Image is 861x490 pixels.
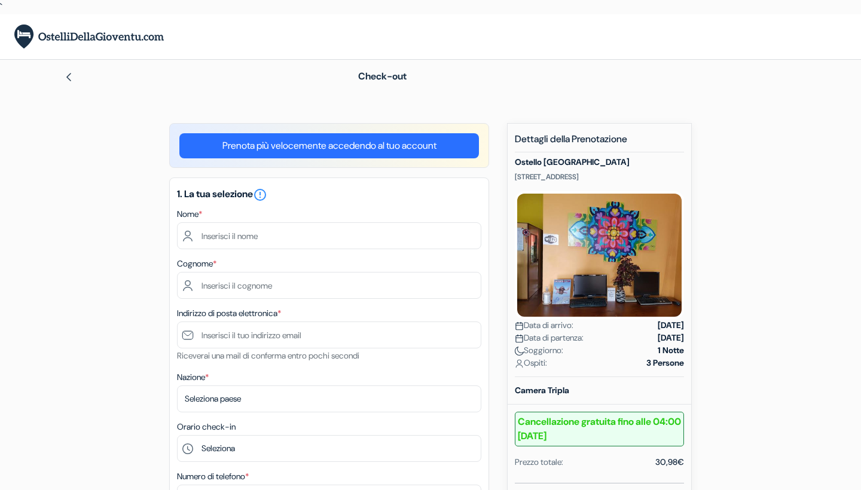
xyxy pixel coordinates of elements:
[658,344,684,357] strong: 1 Notte
[177,421,236,433] label: Orario check-in
[253,188,267,202] i: error_outline
[177,371,209,384] label: Nazione
[177,470,249,483] label: Numero di telefono
[515,359,524,368] img: user_icon.svg
[515,344,563,357] span: Soggiorno:
[177,307,281,320] label: Indirizzo di posta elettronica
[177,321,481,348] input: Inserisci il tuo indirizzo email
[179,133,479,158] a: Prenota più velocemente accedendo al tuo account
[658,332,684,344] strong: [DATE]
[177,350,359,361] small: Riceverai una mail di conferma entro pochi secondi
[177,272,481,299] input: Inserisci il cognome
[515,385,569,396] b: Camera Tripla
[14,24,164,49] img: OstelliDellaGioventu.com
[515,172,684,182] p: [STREET_ADDRESS]
[515,456,563,468] div: Prezzo totale:
[646,357,684,369] strong: 3 Persone
[64,72,74,82] img: left_arrow.svg
[515,332,584,344] span: Data di partenza:
[515,319,573,332] span: Data di arrivo:
[655,456,684,468] div: 30,98€
[177,208,202,220] label: Nome
[177,222,481,249] input: Inserisci il nome
[515,157,684,167] h5: Ostello [GEOGRAPHIC_DATA]
[177,258,216,270] label: Cognome
[177,188,481,202] h5: 1. La tua selezione
[658,319,684,332] strong: [DATE]
[515,321,524,330] img: calendar.svg
[358,70,407,82] span: Check-out
[253,188,267,200] a: error_outline
[515,347,524,356] img: moon.svg
[515,334,524,343] img: calendar.svg
[515,357,547,369] span: Ospiti:
[515,412,684,446] b: Cancellazione gratuita fino alle 04:00 [DATE]
[515,133,684,152] h5: Dettagli della Prenotazione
